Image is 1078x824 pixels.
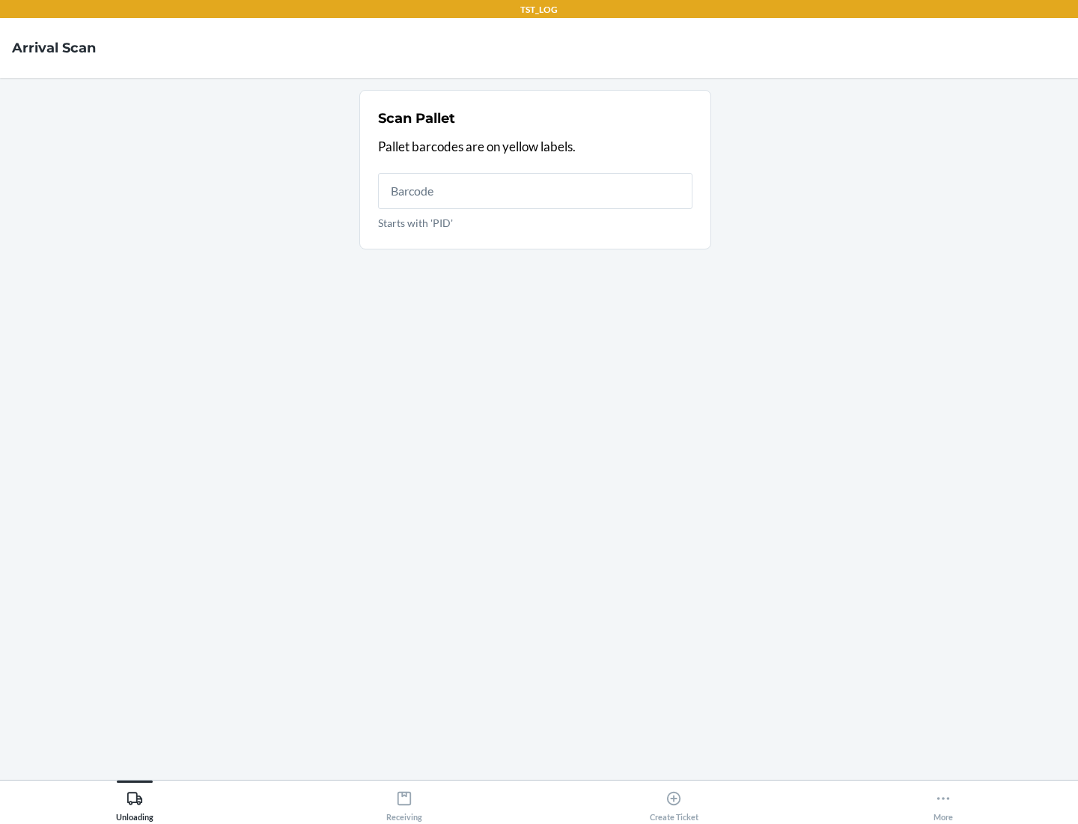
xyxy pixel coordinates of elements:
button: Receiving [269,781,539,822]
button: Create Ticket [539,781,808,822]
input: Starts with 'PID' [378,173,692,209]
h2: Scan Pallet [378,109,455,128]
p: Starts with 'PID' [378,215,692,231]
p: TST_LOG [520,3,558,16]
div: Receiving [386,784,422,822]
div: Unloading [116,784,153,822]
p: Pallet barcodes are on yellow labels. [378,137,692,157]
div: More [934,784,953,822]
h4: Arrival Scan [12,38,96,58]
div: Create Ticket [650,784,698,822]
button: More [808,781,1078,822]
